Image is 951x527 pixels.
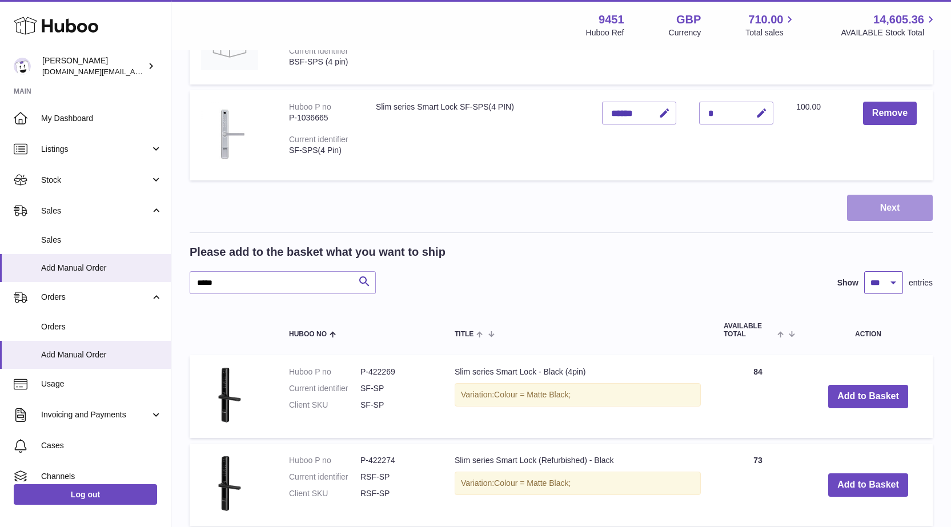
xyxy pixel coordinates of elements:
[289,472,360,482] dt: Current identifier
[289,383,360,394] dt: Current identifier
[41,471,162,482] span: Channels
[14,58,31,75] img: amir.ch@gmail.com
[873,12,924,27] span: 14,605.36
[41,263,162,273] span: Add Manual Order
[712,355,804,438] td: 84
[42,67,227,76] span: [DOMAIN_NAME][EMAIL_ADDRESS][DOMAIN_NAME]
[190,244,446,260] h2: Please add to the basket what you want to ship
[289,112,353,123] div: P-1036665
[748,12,783,27] span: 710.00
[796,102,821,111] span: 100.00
[289,455,360,466] dt: Huboo P no
[669,27,701,38] div: Currency
[41,440,162,451] span: Cases
[586,27,624,38] div: Huboo Ref
[289,488,360,499] dt: Client SKU
[676,12,701,27] strong: GBP
[289,400,360,411] dt: Client SKU
[41,349,162,360] span: Add Manual Order
[724,323,775,337] span: AVAILABLE Total
[360,488,432,499] dd: RSF-SP
[837,277,858,288] label: Show
[289,57,353,67] div: BSF-SPS (4 pin)
[41,113,162,124] span: My Dashboard
[289,102,331,111] div: Huboo P no
[909,277,933,288] span: entries
[828,385,908,408] button: Add to Basket
[494,478,571,488] span: Colour = Matte Black;
[289,135,348,144] div: Current identifier
[14,484,157,505] a: Log out
[745,12,796,38] a: 710.00 Total sales
[289,367,360,377] dt: Huboo P no
[201,367,258,424] img: Slim series Smart Lock - Black (4pin)
[360,455,432,466] dd: P-422274
[201,455,258,512] img: Slim series Smart Lock (Refurbished) - Black
[804,311,933,349] th: Action
[289,46,348,55] div: Current identifier
[455,331,474,338] span: Title
[863,102,917,125] button: Remove
[289,145,353,156] div: SF-SPS(4 Pin)
[41,206,150,216] span: Sales
[41,379,162,389] span: Usage
[360,472,432,482] dd: RSF-SP
[289,331,327,338] span: Huboo no
[712,444,804,526] td: 73
[443,355,712,438] td: Slim series Smart Lock - Black (4pin)
[494,390,571,399] span: Colour = Matte Black;
[41,292,150,303] span: Orders
[42,55,145,77] div: [PERSON_NAME]
[841,12,937,38] a: 14,605.36 AVAILABLE Stock Total
[599,12,624,27] strong: 9451
[360,400,432,411] dd: SF-SP
[41,409,150,420] span: Invoicing and Payments
[41,175,150,186] span: Stock
[455,472,701,495] div: Variation:
[828,473,908,497] button: Add to Basket
[455,383,701,407] div: Variation:
[841,27,937,38] span: AVAILABLE Stock Total
[364,90,591,180] td: Slim series Smart Lock SF-SPS(4 PIN)
[41,235,162,246] span: Sales
[745,27,796,38] span: Total sales
[360,383,432,394] dd: SF-SP
[41,321,162,332] span: Orders
[41,144,150,155] span: Listings
[360,367,432,377] dd: P-422269
[443,444,712,526] td: Slim series Smart Lock (Refurbished) - Black
[847,195,933,222] button: Next
[201,102,258,166] img: Slim series Smart Lock SF-SPS(4 PIN)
